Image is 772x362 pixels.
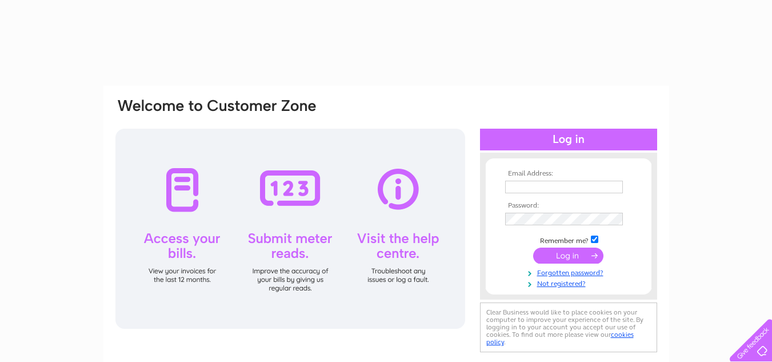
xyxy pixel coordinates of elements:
a: Not registered? [505,277,635,288]
a: cookies policy [486,331,634,346]
a: Forgotten password? [505,266,635,277]
td: Remember me? [502,234,635,245]
th: Email Address: [502,170,635,178]
div: Clear Business would like to place cookies on your computer to improve your experience of the sit... [480,303,657,352]
input: Submit [533,248,603,264]
th: Password: [502,202,635,210]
